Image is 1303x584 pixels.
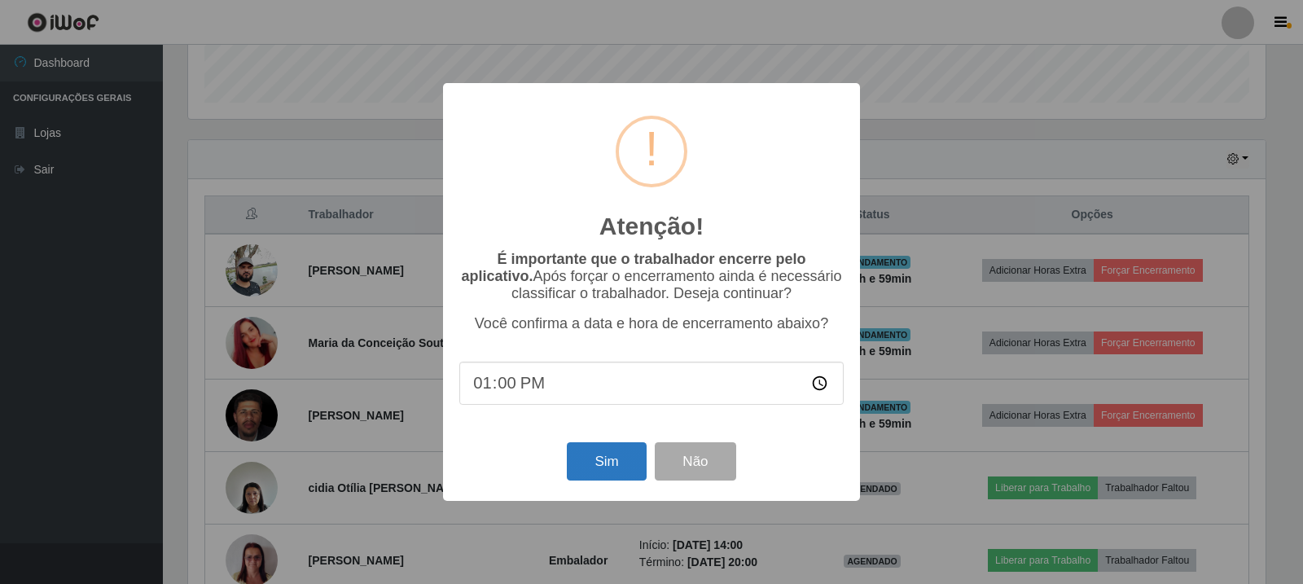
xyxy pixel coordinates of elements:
b: É importante que o trabalhador encerre pelo aplicativo. [461,251,805,284]
button: Sim [567,442,646,481]
p: Você confirma a data e hora de encerramento abaixo? [459,315,844,332]
h2: Atenção! [599,212,704,241]
p: Após forçar o encerramento ainda é necessário classificar o trabalhador. Deseja continuar? [459,251,844,302]
button: Não [655,442,735,481]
